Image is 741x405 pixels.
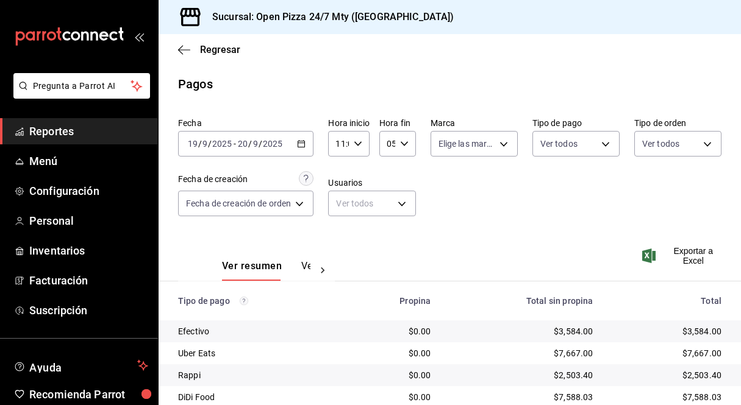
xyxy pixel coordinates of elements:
div: $2,503.40 [612,369,721,381]
span: Reportes [29,123,148,139]
div: Total [612,296,721,306]
span: / [208,139,212,149]
label: Hora fin [379,119,416,127]
svg: Los pagos realizados con Pay y otras terminales son montos brutos. [240,297,248,305]
div: Propina [355,296,431,306]
span: - [234,139,236,149]
span: / [248,139,252,149]
div: Ver todos [328,191,415,216]
span: Ver todos [642,138,679,150]
div: Pagos [178,75,213,93]
div: $7,667.00 [612,347,721,359]
button: Regresar [178,44,240,55]
input: -- [187,139,198,149]
a: Pregunta a Parrot AI [9,88,150,101]
span: Suscripción [29,302,148,319]
div: Efectivo [178,325,335,337]
div: Tipo de pago [178,296,335,306]
span: / [198,139,202,149]
div: $7,588.03 [612,391,721,403]
input: -- [252,139,259,149]
button: Exportar a Excel [645,246,721,266]
button: open_drawer_menu [134,32,144,41]
label: Hora inicio [328,119,369,127]
label: Usuarios [328,178,415,187]
div: $3,584.00 [612,325,721,337]
button: Pregunta a Parrot AI [13,73,150,99]
input: ---- [262,139,283,149]
span: Menú [29,153,148,169]
div: $7,667.00 [450,347,593,359]
label: Fecha [178,119,313,127]
label: Tipo de orden [634,119,721,127]
div: $0.00 [355,369,431,381]
span: Elige las marcas [439,138,495,150]
span: Inventarios [29,242,148,259]
span: Fecha de creación de orden [186,197,291,210]
span: Pregunta a Parrot AI [33,80,131,93]
div: DiDi Food [178,391,335,403]
input: ---- [212,139,232,149]
div: Rappi [178,369,335,381]
span: Facturación [29,272,148,289]
div: $0.00 [355,325,431,337]
span: Regresar [200,44,240,55]
div: $3,584.00 [450,325,593,337]
span: / [259,139,262,149]
input: -- [237,139,248,149]
div: $0.00 [355,347,431,359]
span: Recomienda Parrot [29,386,148,403]
span: Personal [29,213,148,229]
label: Marca [431,119,518,127]
input: -- [202,139,208,149]
h3: Sucursal: Open Pizza 24/7 Mty ([GEOGRAPHIC_DATA]) [202,10,454,24]
div: $2,503.40 [450,369,593,381]
button: Ver resumen [222,260,282,281]
span: Ayuda [29,358,132,373]
button: Ver pagos [301,260,347,281]
label: Tipo de pago [532,119,620,127]
div: $0.00 [355,391,431,403]
span: Ver todos [540,138,578,150]
div: navigation tabs [222,260,310,281]
div: $7,588.03 [450,391,593,403]
div: Fecha de creación [178,173,248,186]
div: Uber Eats [178,347,335,359]
div: Total sin propina [450,296,593,306]
span: Configuración [29,183,148,199]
